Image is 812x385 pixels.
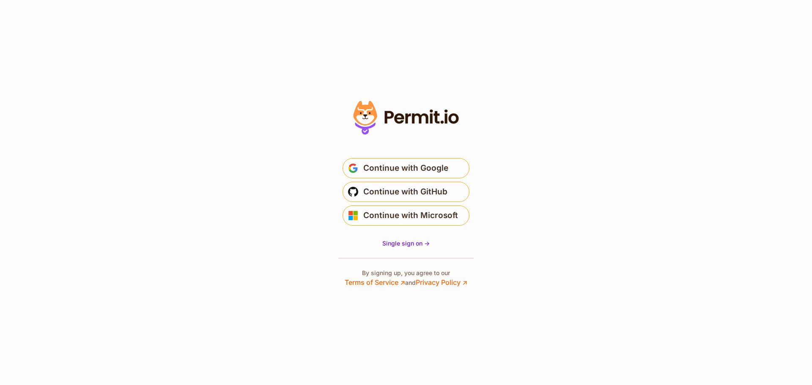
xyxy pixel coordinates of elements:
a: Privacy Policy ↗ [416,278,467,287]
button: Continue with Microsoft [343,205,469,226]
span: Continue with GitHub [363,185,447,199]
span: Continue with Google [363,161,448,175]
p: By signing up, you agree to our and [345,269,467,287]
span: Continue with Microsoft [363,209,458,222]
button: Continue with Google [343,158,469,178]
button: Continue with GitHub [343,182,469,202]
a: Terms of Service ↗ [345,278,405,287]
span: Single sign on -> [382,240,430,247]
a: Single sign on -> [382,239,430,248]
